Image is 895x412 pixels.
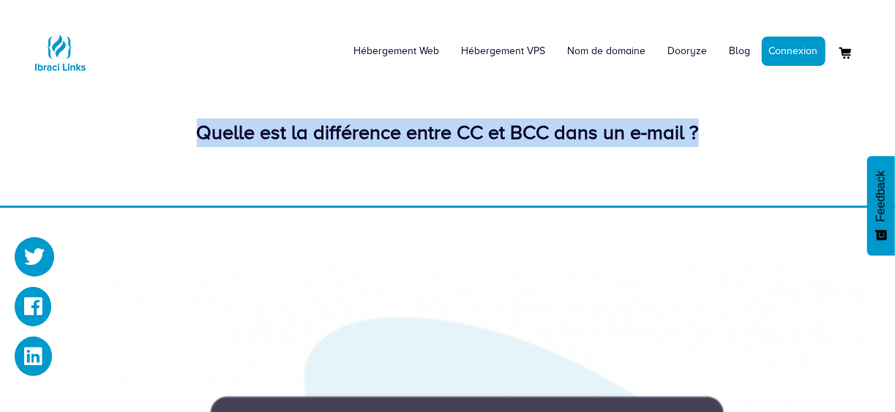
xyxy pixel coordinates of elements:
a: Connexion [762,37,825,66]
div: Quelle est la différence entre CC et BCC dans un e-mail ? [31,119,865,147]
span: Feedback [875,171,888,222]
button: Feedback - Afficher l’enquête [867,156,895,255]
a: Dooryze [657,29,719,73]
iframe: Drift Widget Chat Controller [822,339,877,394]
a: Hébergement Web [343,29,451,73]
a: Logo Ibraci Links [31,11,89,82]
img: Logo Ibraci Links [31,23,89,82]
a: Blog [719,29,762,73]
a: Nom de domaine [557,29,657,73]
a: Hébergement VPS [451,29,557,73]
